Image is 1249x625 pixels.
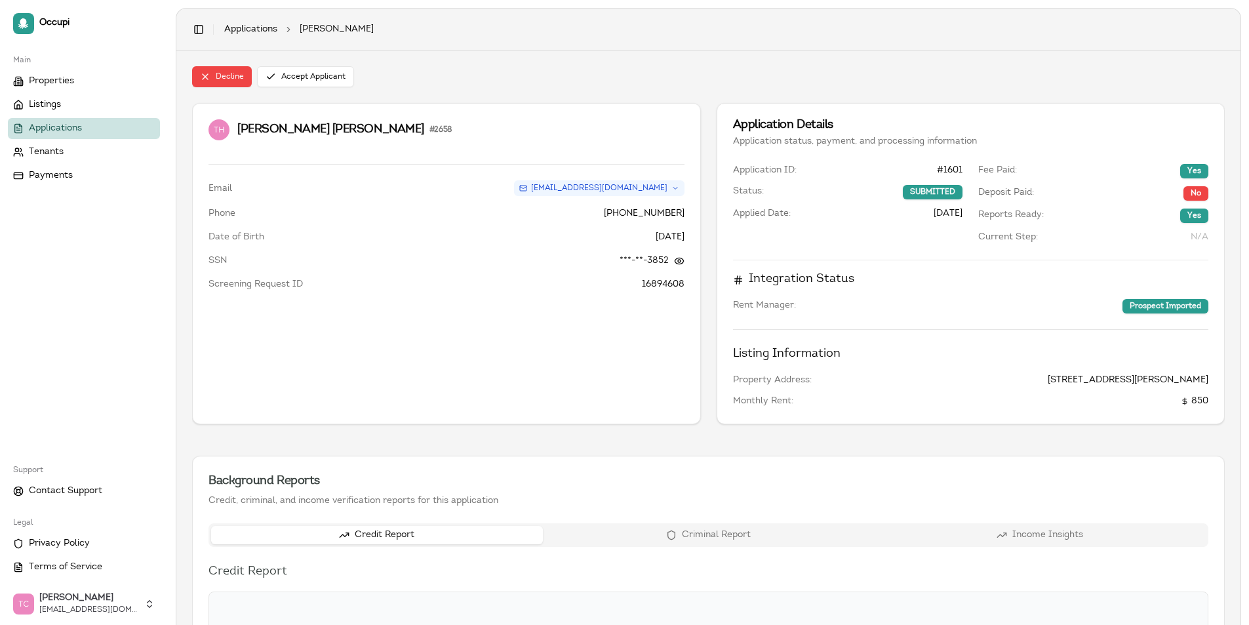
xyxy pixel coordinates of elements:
dd: [DATE] [656,231,684,244]
span: Application ID: [733,164,797,177]
h3: Credit Report [208,563,1208,581]
span: Contact Support [29,485,102,498]
div: Support [8,460,160,481]
span: Terms of Service [29,561,102,574]
span: Occupi [39,18,155,30]
span: [PERSON_NAME] [39,593,139,605]
span: [STREET_ADDRESS][PERSON_NAME] [1048,374,1208,387]
dt: Date of Birth [208,231,264,244]
a: Listings [8,94,160,115]
span: [EMAIL_ADDRESS][DOMAIN_NAME] [531,183,667,193]
div: Credit, criminal, and income verification reports for this application [208,494,1208,508]
span: N/A [1191,233,1208,242]
img: Trudy Childers [13,594,34,615]
span: Tenants [29,146,64,159]
h4: Integration Status [733,271,1209,289]
div: Prospect Imported [1122,299,1208,313]
span: Deposit Paid: [978,186,1034,201]
button: Trudy Childers[PERSON_NAME][EMAIL_ADDRESS][DOMAIN_NAME] [8,588,160,620]
span: Property Address: [733,374,812,387]
a: Applications [224,23,277,36]
span: Payments [29,169,73,182]
span: Fee Paid: [978,164,1017,178]
a: Terms of Service [8,557,160,578]
button: Income Insights [874,526,1206,544]
span: 850 [1181,395,1208,408]
nav: breadcrumb [224,23,374,36]
span: [PERSON_NAME] [300,23,374,36]
a: Applications [8,118,160,139]
a: [PHONE_NUMBER] [604,209,684,218]
a: Tenants [8,142,160,163]
span: [PERSON_NAME] [PERSON_NAME] [237,121,424,139]
dt: Email [208,182,232,195]
div: Legal [8,512,160,533]
span: Applications [29,122,82,135]
span: Status: [733,185,764,199]
div: No [1183,186,1208,201]
button: Credit Report [211,526,543,544]
div: Background Reports [208,472,1208,491]
a: Properties [8,71,160,92]
span: Monthly Rent: [733,395,793,408]
span: [DATE] [934,207,962,220]
div: Application Details [733,119,1209,131]
button: Decline [192,66,252,87]
span: # 1601 [937,164,962,177]
a: Occupi [8,8,160,39]
button: Accept Applicant [257,66,354,87]
span: Properties [29,75,74,88]
span: 16894608 [642,280,684,289]
a: Contact Support [8,481,160,502]
span: [EMAIL_ADDRESS][DOMAIN_NAME] [39,605,139,615]
span: Rent Manager: [733,299,796,313]
dt: Phone [208,207,235,220]
h4: Listing Information [733,346,1209,363]
a: Privacy Policy [8,533,160,554]
div: Main [8,50,160,71]
span: # 2658 [429,125,452,135]
span: Current Step: [978,231,1038,244]
div: Application status, payment, and processing information [733,135,1209,148]
dt: Screening Request ID [208,278,303,291]
a: Payments [8,165,160,186]
div: SUBMITTED [903,185,962,199]
img: Tiffany Hawkins [208,119,229,140]
div: Yes [1180,164,1208,178]
dt: SSN [208,254,227,268]
span: Listings [29,98,61,111]
span: Reports Ready: [978,209,1044,223]
span: Applied Date: [733,207,791,220]
div: Yes [1180,209,1208,223]
button: Criminal Report [543,526,875,544]
span: Privacy Policy [29,537,90,550]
